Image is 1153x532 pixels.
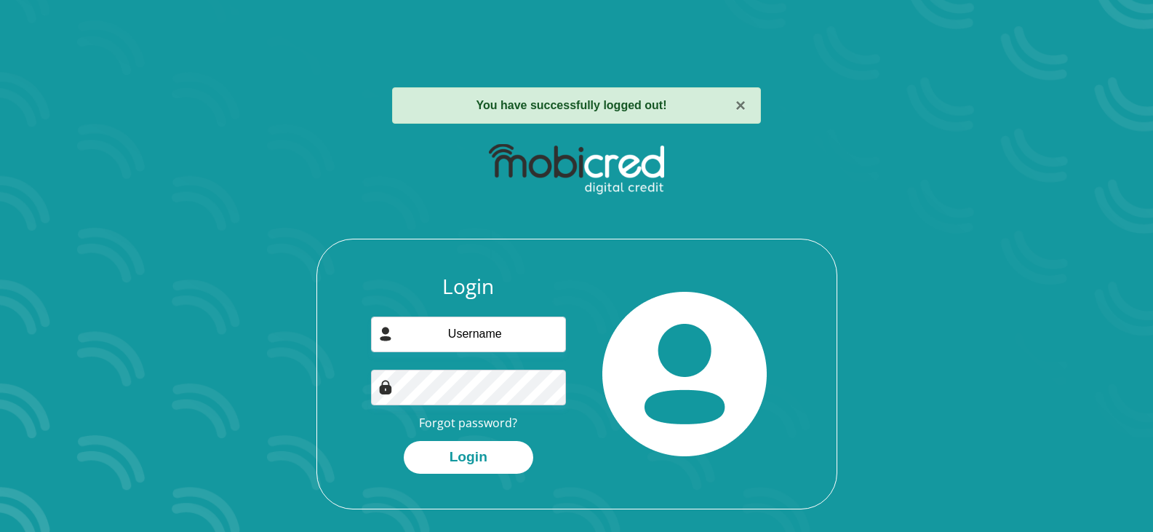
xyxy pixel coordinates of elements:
[489,144,664,195] img: mobicred logo
[378,380,393,394] img: Image
[378,327,393,341] img: user-icon image
[371,274,566,299] h3: Login
[476,99,667,111] strong: You have successfully logged out!
[404,441,533,474] button: Login
[735,97,746,114] button: ×
[419,415,517,431] a: Forgot password?
[371,317,566,352] input: Username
